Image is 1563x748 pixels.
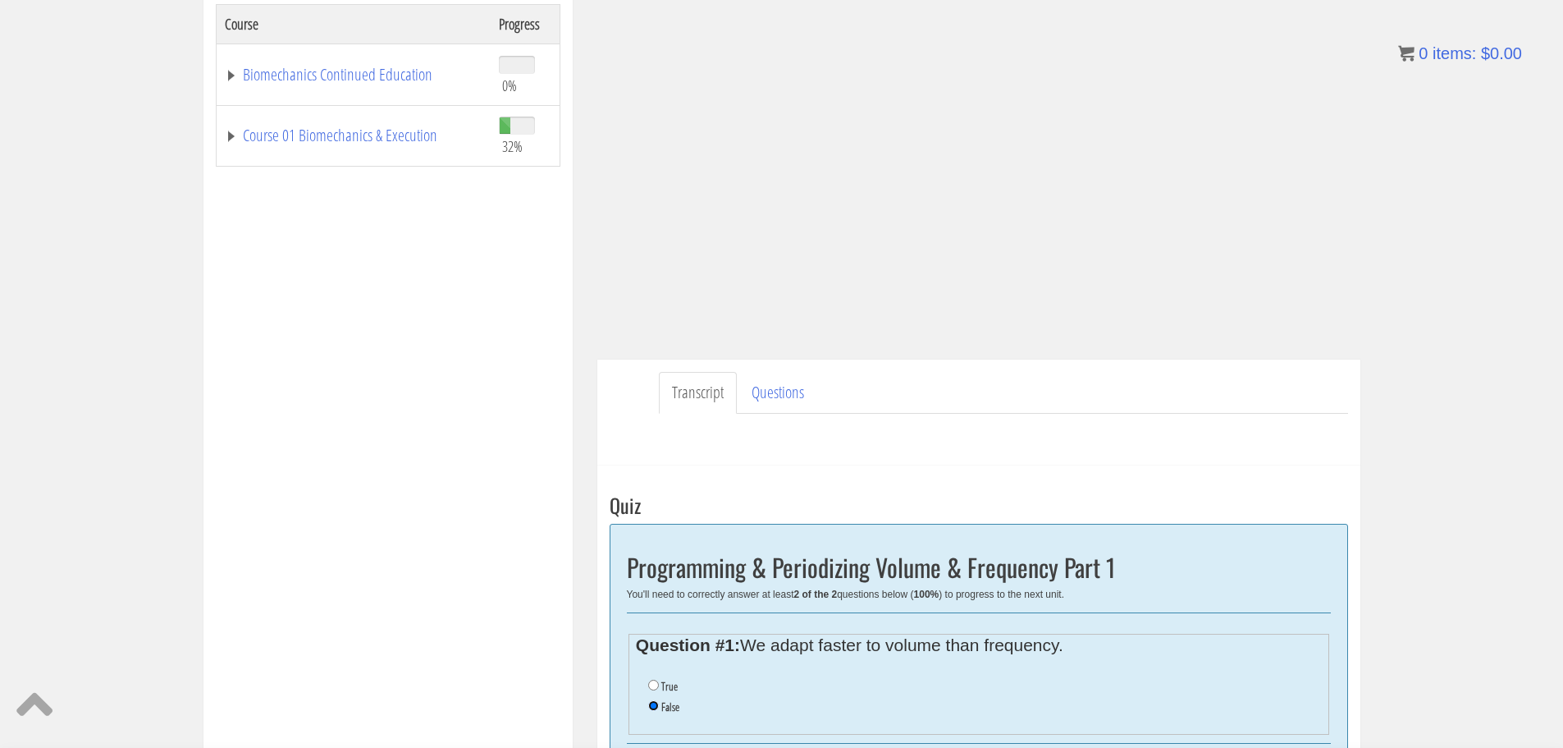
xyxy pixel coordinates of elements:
img: icon11.png [1398,45,1414,62]
h3: Quiz [610,494,1348,516]
bdi: 0.00 [1481,44,1522,62]
span: 0 [1419,44,1428,62]
a: 0 items: $0.00 [1398,44,1522,62]
legend: We adapt faster to volume than frequency. [636,639,1321,652]
strong: Question #1: [636,636,740,654]
span: 0% [502,76,517,94]
b: 2 of the 2 [793,589,837,600]
span: 32% [502,137,523,155]
div: You'll need to correctly answer at least questions below ( ) to progress to the next unit. [627,589,1331,600]
th: Course [216,4,491,44]
a: Course 01 Biomechanics & Execution [225,127,482,144]
h2: Programming & Periodizing Volume & Frequency Part 1 [627,553,1331,581]
label: True [661,680,678,693]
th: Progress [491,4,560,44]
a: Biomechanics Continued Education [225,67,482,83]
label: False [661,700,679,714]
span: $ [1481,44,1490,62]
a: Transcript [659,372,737,414]
span: items: [1433,44,1476,62]
b: 100% [914,589,939,600]
a: Questions [738,372,817,414]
